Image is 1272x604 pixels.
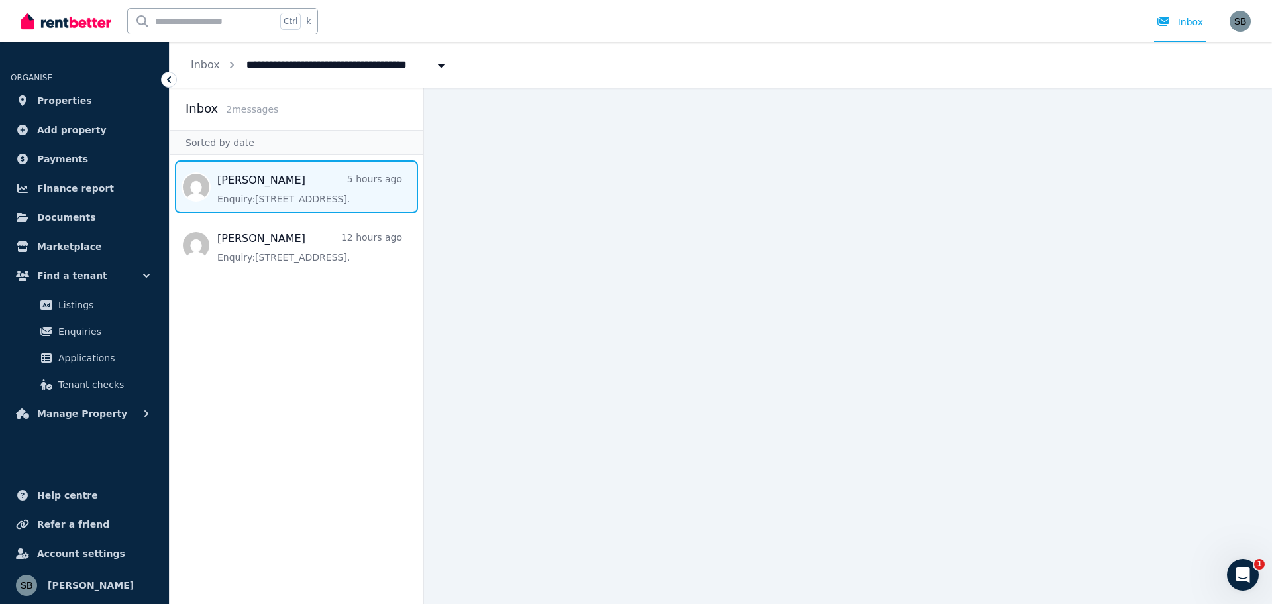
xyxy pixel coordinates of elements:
[170,130,423,155] div: Sorted by date
[37,546,125,562] span: Account settings
[306,16,311,27] span: k
[16,292,153,318] a: Listings
[1227,559,1259,591] iframe: Intercom live chat
[37,210,96,225] span: Documents
[170,155,423,604] nav: Message list
[37,180,114,196] span: Finance report
[37,151,88,167] span: Payments
[16,318,153,345] a: Enquiries
[37,487,98,503] span: Help centre
[11,204,158,231] a: Documents
[58,350,148,366] span: Applications
[217,172,402,206] a: [PERSON_NAME]5 hours agoEnquiry:[STREET_ADDRESS].
[11,88,158,114] a: Properties
[11,146,158,172] a: Payments
[11,73,52,82] span: ORGANISE
[37,406,127,422] span: Manage Property
[1230,11,1251,32] img: Sam Berrell
[170,42,469,88] nav: Breadcrumb
[11,263,158,289] button: Find a tenant
[280,13,301,30] span: Ctrl
[11,175,158,202] a: Finance report
[1157,15,1203,29] div: Inbox
[37,93,92,109] span: Properties
[217,231,402,264] a: [PERSON_NAME]12 hours agoEnquiry:[STREET_ADDRESS].
[226,104,278,115] span: 2 message s
[11,117,158,143] a: Add property
[16,345,153,371] a: Applications
[48,577,134,593] span: [PERSON_NAME]
[1254,559,1265,570] span: 1
[58,297,148,313] span: Listings
[16,575,37,596] img: Sam Berrell
[191,58,220,71] a: Inbox
[58,324,148,339] span: Enquiries
[16,371,153,398] a: Tenant checks
[185,99,218,118] h2: Inbox
[11,233,158,260] a: Marketplace
[11,482,158,509] a: Help centre
[58,377,148,393] span: Tenant checks
[11,400,158,427] button: Manage Property
[11,540,158,567] a: Account settings
[21,11,111,31] img: RentBetter
[37,122,107,138] span: Add property
[37,268,107,284] span: Find a tenant
[37,239,101,255] span: Marketplace
[37,516,109,532] span: Refer a friend
[11,511,158,538] a: Refer a friend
